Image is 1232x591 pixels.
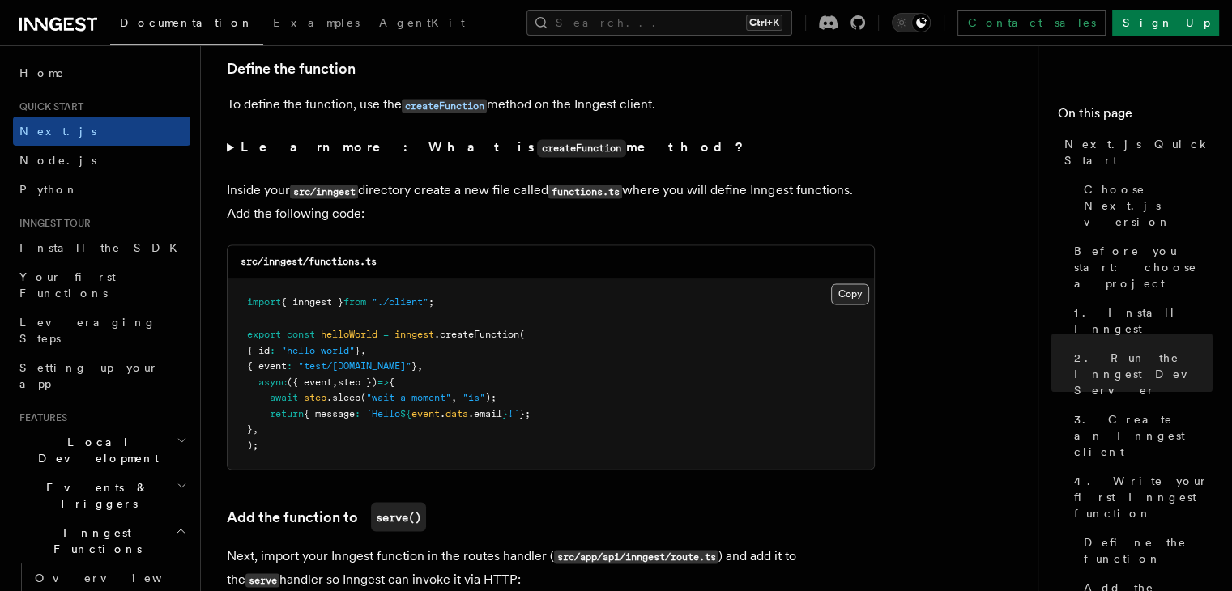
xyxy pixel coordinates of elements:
a: Choose Next.js version [1077,175,1213,236]
span: async [258,376,287,387]
a: Documentation [110,5,263,45]
span: Choose Next.js version [1084,181,1213,230]
span: , [360,344,366,355]
span: ( [360,391,366,402]
h4: On this page [1058,104,1213,130]
a: Setting up your app [13,353,190,398]
span: { message [304,407,355,419]
span: ; [428,296,434,308]
a: createFunction [402,96,487,112]
span: . [440,407,445,419]
span: .email [468,407,502,419]
button: Events & Triggers [13,473,190,518]
a: Next.js Quick Start [1058,130,1213,175]
span: ({ event [287,376,332,387]
span: 2. Run the Inngest Dev Server [1074,350,1213,398]
span: export [247,328,281,339]
span: , [253,423,258,434]
span: { id [247,344,270,355]
span: Local Development [13,434,177,466]
span: Overview [35,572,202,585]
span: event [411,407,440,419]
span: AgentKit [379,16,465,29]
span: Setting up your app [19,361,159,390]
a: Add the function toserve() [227,502,426,531]
a: Node.js [13,146,190,175]
span: return [270,407,304,419]
span: 4. Write your first Inngest function [1074,473,1213,521]
a: Define the function [1077,528,1213,573]
a: Your first Functions [13,262,190,308]
button: Search...Ctrl+K [526,10,792,36]
span: Leveraging Steps [19,316,156,345]
span: Before you start: choose a project [1074,243,1213,291]
span: import [247,296,281,308]
span: = [383,328,389,339]
button: Copy [831,283,869,304]
span: await [270,391,298,402]
span: , [332,376,338,387]
span: data [445,407,468,419]
button: Inngest Functions [13,518,190,563]
span: ${ [400,407,411,419]
span: Home [19,65,65,81]
code: src/app/api/inngest/route.ts [554,550,718,563]
span: Next.js [19,125,96,138]
span: Next.js Quick Start [1064,136,1213,168]
p: Next, import your Inngest function in the routes handler ( ) and add it to the handler so Inngest... [227,544,875,591]
span: } [411,359,417,371]
a: Leveraging Steps [13,308,190,353]
a: Python [13,175,190,204]
span: helloWorld [321,328,377,339]
span: Node.js [19,154,96,167]
span: : [355,407,360,419]
span: "test/[DOMAIN_NAME]" [298,359,411,371]
span: Define the function [1084,534,1213,567]
span: 3. Create an Inngest client [1074,411,1213,460]
span: : [270,344,275,355]
span: .sleep [326,391,360,402]
code: src/inngest/functions.ts [241,256,377,267]
p: To define the function, use the method on the Inngest client. [227,93,875,117]
span: from [343,296,366,308]
span: .createFunction [434,328,519,339]
button: Toggle dark mode [892,13,931,32]
span: Examples [273,16,360,29]
button: Local Development [13,427,190,473]
span: `Hello [366,407,400,419]
span: , [417,359,423,371]
code: serve() [371,502,426,531]
span: "./client" [372,296,428,308]
span: ); [247,439,258,450]
a: Contact sales [957,10,1106,36]
span: { inngest } [281,296,343,308]
span: 1. Install Inngest [1074,304,1213,337]
a: 4. Write your first Inngest function [1068,466,1213,528]
a: Sign Up [1112,10,1219,36]
span: ( [519,328,525,339]
code: createFunction [537,139,626,157]
code: src/inngest [290,185,358,198]
span: step [304,391,326,402]
span: ); [485,391,497,402]
span: "1s" [463,391,485,402]
span: { [389,376,394,387]
a: 3. Create an Inngest client [1068,405,1213,466]
span: const [287,328,315,339]
span: Quick start [13,100,83,113]
span: Python [19,183,79,196]
span: : [287,359,292,371]
span: { event [247,359,287,371]
span: step }) [338,376,377,387]
a: 1. Install Inngest [1068,298,1213,343]
span: inngest [394,328,434,339]
a: Home [13,58,190,87]
span: Install the SDK [19,241,187,254]
strong: Learn more: What is method? [241,139,747,155]
code: functions.ts [548,185,622,198]
span: => [377,376,389,387]
code: createFunction [402,99,487,113]
code: serve [245,573,279,587]
kbd: Ctrl+K [746,15,782,31]
span: !` [508,407,519,419]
